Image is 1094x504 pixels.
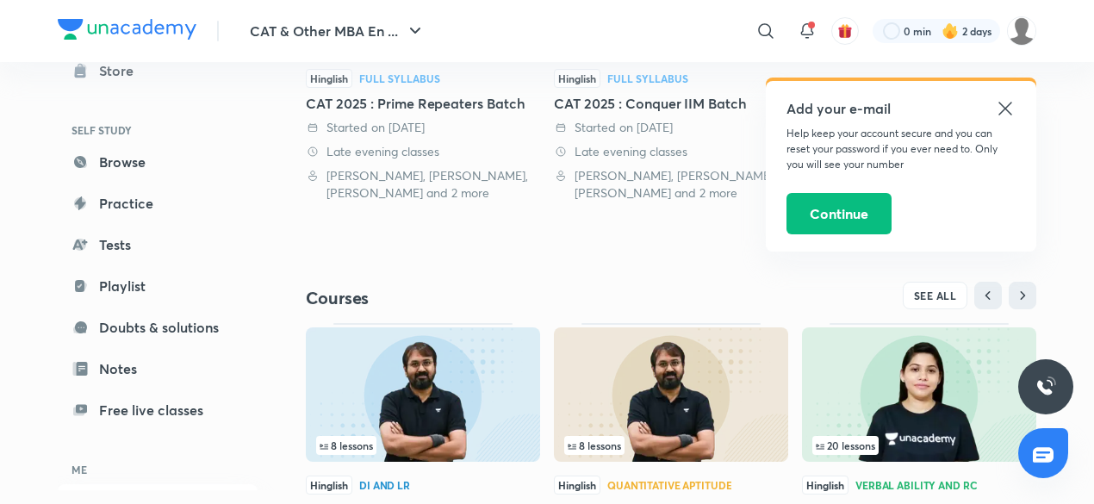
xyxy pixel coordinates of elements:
div: DI and LR [359,480,410,490]
a: Store [58,53,258,88]
a: Notes [58,352,258,386]
img: Aashray [1007,16,1036,46]
a: Company Logo [58,19,196,44]
div: infosection [316,436,530,455]
div: left [564,436,778,455]
div: Started on 6 Jun 2025 [306,119,540,136]
a: Playlist [58,269,258,303]
div: left [812,436,1026,455]
img: Thumbnail [802,327,1036,462]
div: left [316,436,530,455]
span: 20 lessons [816,440,875,451]
div: Deepika Awasthi, Ravi Kumar, Ronakkumar Shah and 2 more [554,167,788,202]
div: Late evening classes [306,143,540,160]
h6: ME [58,455,258,484]
img: avatar [837,23,853,39]
img: Company Logo [58,19,196,40]
p: Help keep your account secure and you can reset your password if you ever need to. Only you will ... [786,126,1016,172]
span: SEE ALL [914,289,957,302]
div: Full Syllabus [359,73,440,84]
button: avatar [831,17,859,45]
img: streak [942,22,959,40]
span: Hinglish [802,476,848,495]
h6: SELF STUDY [58,115,258,145]
div: CAT 2025 : Conquer IIM Batch [554,93,788,114]
span: Hinglish [306,69,352,88]
div: Late evening classes [554,143,788,160]
div: infosection [812,436,1026,455]
div: Full Syllabus [607,73,688,84]
button: CAT & Other MBA En ... [239,14,436,48]
div: Started on 17 Jun 2025 [554,119,788,136]
a: Practice [58,186,258,221]
div: Lokesh Agarwal, Deepika Awasthi, Ravi Kumar and 2 more [306,167,540,202]
h5: Add your e-mail [786,98,1016,119]
span: 8 lessons [320,440,373,451]
h4: Courses [306,287,671,309]
a: Doubts & solutions [58,310,258,345]
a: Tests [58,227,258,262]
div: infocontainer [564,436,778,455]
img: Thumbnail [554,327,788,462]
div: Verbal Ability and RC [855,480,977,490]
div: Quantitative Aptitude [607,480,731,490]
span: Hinglish [554,69,600,88]
div: infocontainer [812,436,1026,455]
span: Hinglish [554,476,600,495]
img: ttu [1035,376,1056,397]
button: SEE ALL [903,282,968,309]
img: Thumbnail [306,327,540,462]
div: infosection [564,436,778,455]
a: Browse [58,145,258,179]
button: Continue [786,193,892,234]
span: Hinglish [306,476,352,495]
a: Free live classes [58,393,258,427]
div: Store [99,60,144,81]
span: 8 lessons [568,440,621,451]
div: infocontainer [316,436,530,455]
div: CAT 2025 : Prime Repeaters Batch [306,93,540,114]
